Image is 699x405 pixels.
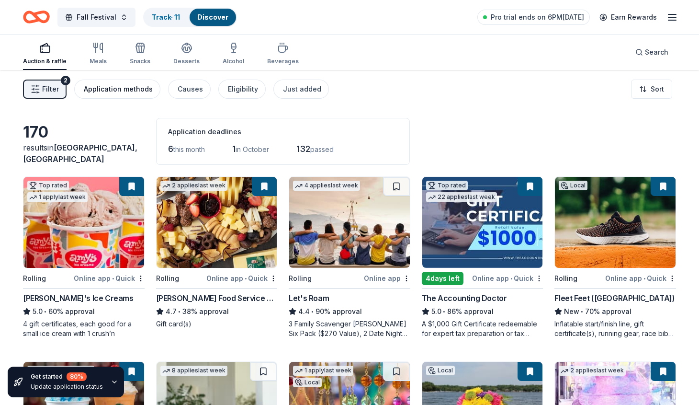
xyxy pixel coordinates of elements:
div: Rolling [289,273,312,284]
div: Rolling [156,273,179,284]
div: Eligibility [228,83,258,95]
div: Inflatable start/finish line, gift certificate(s), running gear, race bibs, coupons [554,319,676,338]
span: 5.0 [33,306,43,317]
span: 1 [232,144,236,154]
div: Let's Roam [289,292,329,304]
span: passed [310,145,334,153]
button: Application methods [74,80,160,99]
a: Image for Fleet Feet (Houston)LocalRollingOnline app•QuickFleet Feet ([GEOGRAPHIC_DATA])New•70% a... [554,176,676,338]
button: Eligibility [218,80,266,99]
span: 6 [168,144,173,154]
div: Get started [31,372,103,381]
div: Causes [178,83,203,95]
button: Meals [90,38,107,70]
div: Top rated [426,181,468,190]
div: Online app [364,272,410,284]
div: 86% approval [422,306,543,317]
div: 2 applies last week [160,181,227,191]
div: Gift card(s) [156,319,278,329]
a: Image for Amy's Ice CreamsTop rated1 applylast weekRollingOnline app•Quick[PERSON_NAME]'s Ice Cre... [23,176,145,338]
a: Earn Rewards [594,9,663,26]
img: Image for Amy's Ice Creams [23,177,144,268]
a: Image for Gordon Food Service Store2 applieslast weekRollingOnline app•Quick[PERSON_NAME] Food Se... [156,176,278,329]
div: Fleet Feet ([GEOGRAPHIC_DATA]) [554,292,675,304]
div: 4 gift certificates, each good for a small ice cream with 1 crush’n [23,319,145,338]
div: 2 applies last week [559,366,626,376]
div: Online app Quick [605,272,676,284]
span: [GEOGRAPHIC_DATA], [GEOGRAPHIC_DATA] [23,143,137,164]
div: 4 days left [422,272,463,285]
a: Pro trial ends on 6PM[DATE] [477,10,590,25]
div: Local [426,366,455,375]
a: Home [23,6,50,28]
div: Application deadlines [168,126,398,138]
div: Alcohol [223,58,244,65]
span: Pro trial ends on 6PM[DATE] [491,12,584,23]
div: [PERSON_NAME] Food Service Store [156,292,278,304]
a: Image for The Accounting DoctorTop rated22 applieslast week4days leftOnline app•QuickThe Accounti... [422,176,543,338]
button: Desserts [173,38,200,70]
div: Application methods [84,83,153,95]
button: Alcohol [223,38,244,70]
div: Top rated [27,181,69,190]
div: 3 Family Scavenger [PERSON_NAME] Six Pack ($270 Value), 2 Date Night Scavenger [PERSON_NAME] Two ... [289,319,410,338]
div: 2 [61,76,70,85]
button: Filter2 [23,80,67,99]
div: 8 applies last week [160,366,227,376]
div: Snacks [130,58,150,65]
span: • [443,308,445,315]
span: • [643,275,645,282]
span: • [112,275,114,282]
button: Sort [631,80,672,99]
a: Track· 11 [152,13,180,21]
span: 5.0 [431,306,441,317]
div: 80 % [67,372,87,381]
span: Search [645,46,668,58]
div: Rolling [554,273,577,284]
div: Beverages [267,58,299,65]
span: New [564,306,579,317]
div: Desserts [173,58,200,65]
img: Image for Let's Roam [289,177,410,268]
span: 4.4 [298,306,310,317]
div: Online app Quick [206,272,277,284]
button: Just added [273,80,329,99]
div: Online app Quick [472,272,543,284]
div: [PERSON_NAME]'s Ice Creams [23,292,134,304]
a: Image for Let's Roam4 applieslast weekRollingOnline appLet's Roam4.4•90% approval3 Family Scaveng... [289,176,410,338]
div: 1 apply last week [293,366,353,376]
div: Online app Quick [74,272,145,284]
span: • [510,275,512,282]
div: Meals [90,58,107,65]
button: Causes [168,80,211,99]
button: Beverages [267,38,299,70]
div: Rolling [23,273,46,284]
span: Fall Festival [77,12,116,23]
button: Fall Festival [57,8,135,27]
img: Image for Gordon Food Service Store [157,177,277,268]
span: • [312,308,314,315]
span: • [44,308,46,315]
div: 170 [23,123,145,142]
span: 4.7 [166,306,177,317]
span: • [245,275,247,282]
span: 132 [296,144,310,154]
div: 38% approval [156,306,278,317]
span: • [581,308,584,315]
span: in [23,143,137,164]
div: 22 applies last week [426,192,497,202]
button: Auction & raffle [23,38,67,70]
div: 60% approval [23,306,145,317]
div: The Accounting Doctor [422,292,507,304]
button: Search [628,43,676,62]
span: this month [173,145,205,153]
a: Discover [197,13,228,21]
img: Image for Fleet Feet (Houston) [555,177,676,268]
button: Track· 11Discover [143,8,237,27]
span: • [178,308,180,315]
div: 90% approval [289,306,410,317]
div: Local [559,181,587,190]
div: 1 apply last week [27,192,88,202]
div: Update application status [31,383,103,391]
div: A $1,000 Gift Certificate redeemable for expert tax preparation or tax resolution services—recipi... [422,319,543,338]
